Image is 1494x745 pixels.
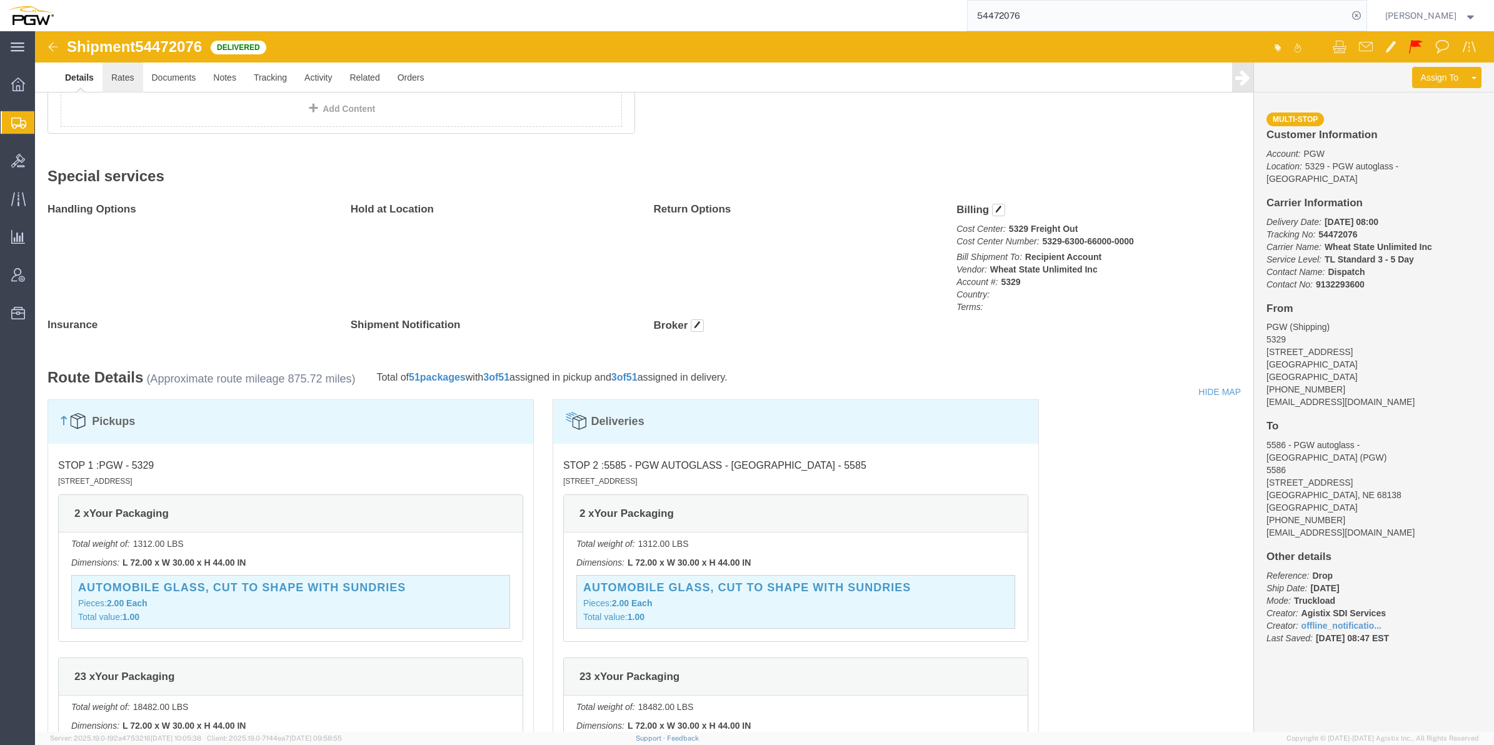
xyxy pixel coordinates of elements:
[1385,9,1456,22] span: Ksenia Gushchina-Kerecz
[9,6,54,25] img: logo
[667,734,699,742] a: Feedback
[289,734,342,742] span: [DATE] 09:58:55
[1286,733,1479,744] span: Copyright © [DATE]-[DATE] Agistix Inc., All Rights Reserved
[50,734,201,742] span: Server: 2025.19.0-192a4753216
[35,31,1494,732] iframe: FS Legacy Container
[207,734,342,742] span: Client: 2025.19.0-7f44ea7
[151,734,201,742] span: [DATE] 10:05:38
[636,734,667,742] a: Support
[1385,8,1477,23] button: [PERSON_NAME]
[968,1,1348,31] input: Search for shipment number, reference number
